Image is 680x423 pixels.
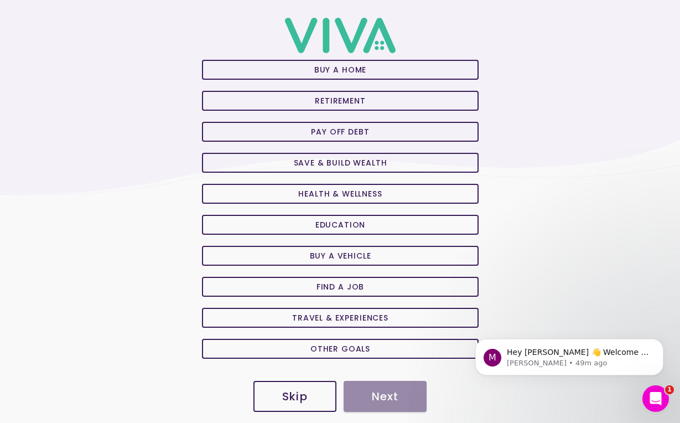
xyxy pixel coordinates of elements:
ion-button: Skip [253,381,336,412]
iframe: Intercom live chat [642,385,669,412]
ion-button: Travel & Experiences [202,308,479,328]
span: 1 [665,385,674,394]
ion-button: Pay off Debt [202,122,479,142]
ion-button: Buy a Vehicle [202,246,479,266]
ion-button: Education [202,215,479,235]
a: Skip [253,379,336,414]
ion-button: Other Goals [202,339,479,359]
ion-button: Health & Wellness [202,184,479,204]
ion-button: Buy A Home [202,60,479,80]
iframe: Intercom notifications message [459,316,680,393]
ion-button: Save & Build Wealth [202,153,479,173]
ion-button: Find a Job [202,277,479,297]
ion-button: Retirement [202,91,479,111]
